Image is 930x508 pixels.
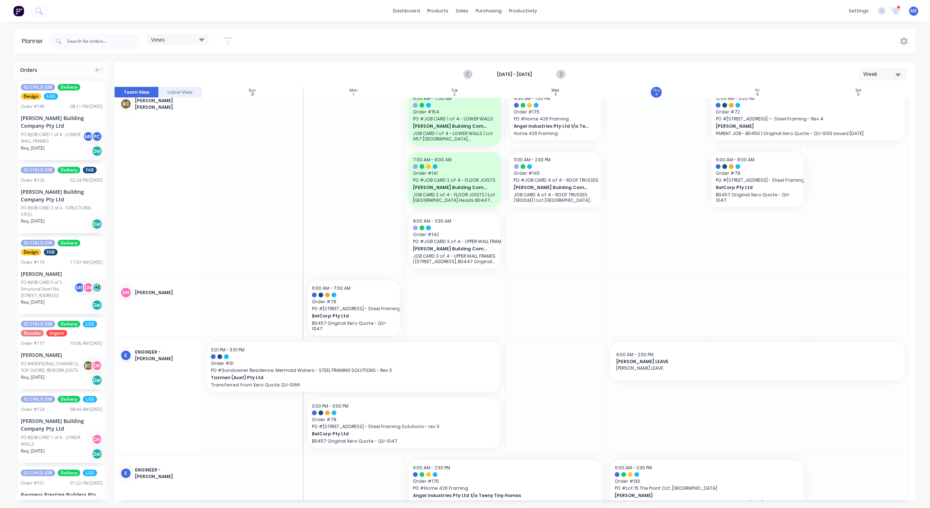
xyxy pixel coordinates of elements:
[616,365,899,372] span: [PERSON_NAME] LEAVE
[615,500,799,505] p: PARENT JOB - B0474 | Original Xero Quote - QU-1068 issued [DATE]
[312,285,351,291] span: 6:00 AM - 7:00 AM
[21,374,45,381] span: Req. [DATE]
[70,406,103,413] div: 08:44 AM [DATE]
[44,249,58,255] span: FAB
[21,299,45,305] span: Req. [DATE]
[863,70,897,78] div: Week
[21,330,44,336] span: Remake
[120,287,131,298] div: DN
[413,238,497,245] span: PO # JOB CARD 3 of 4 - UPPER WALL FRAMES
[312,313,387,319] span: BelCorp Pty Ltd
[716,170,799,177] span: Order # 78
[58,167,80,173] span: Delivery
[21,131,85,145] div: PO #JOB CARD 1 of 4 - LOWER WALL FRAMES
[615,492,781,499] span: [PERSON_NAME]
[44,93,58,100] span: LGS
[22,37,47,46] div: Planner
[552,88,560,93] div: Wed
[58,470,80,476] span: Delivery
[514,123,589,130] span: Angel Industries Pty Ltd t/a Teeny Tiny Homes
[857,93,860,96] div: 6
[92,282,103,293] div: + 1
[21,321,55,327] span: 02 CHILD JOB
[856,88,861,93] div: Sat
[413,246,488,252] span: [PERSON_NAME] Building Company Pty Ltd
[21,340,45,347] div: Order # 177
[58,396,80,403] span: Delivery
[21,279,76,299] div: PO #JOB CARD 5 of 5 - Structural Steel No.[STREET_ADDRESS]
[616,351,653,358] span: 6:00 AM - 2:30 PM
[21,396,55,403] span: 02 CHILD JOB
[70,340,103,347] div: 10:06 AM [DATE]
[413,116,497,122] span: PO # JOB CARD 1 of 4 - LOWER WALLS
[716,116,900,122] span: PO # [STREET_ADDRESS] -- Steel Framing - Rev 4
[514,170,598,177] span: Order # 143
[21,205,103,218] div: PO #JOB CARD 3 of 4 - STRUCTURAL STEEL
[58,321,80,327] span: Delivery
[92,131,103,142] div: PC
[21,188,103,203] div: [PERSON_NAME] Building Company Pty Ltd
[135,349,196,362] div: ENGINEER - [PERSON_NAME]
[716,177,799,184] span: PO # [STREET_ADDRESS] - Steel Framing Solutions - rev 3
[67,34,139,49] input: Search for orders...
[451,88,458,93] div: Tue
[83,396,97,403] span: LGS
[46,330,67,336] span: Urgent
[92,434,103,445] div: DN
[83,131,94,142] div: ME
[413,485,598,492] span: PO # Home 426 Framing
[211,382,497,388] p: Transferred from Xero Quote QU-1066
[312,299,395,305] span: Order # 78
[413,170,497,177] span: Order # 141
[554,93,557,96] div: 3
[413,109,497,115] span: Order # 154
[21,434,94,447] div: PO #JOB CARD 1 of 4 - LOWER WALLS
[21,240,55,246] span: 02 CHILD JOB
[83,470,97,476] span: LGS
[452,5,472,16] div: sales
[413,192,497,203] p: JOB CARD 2 of 4 - FLOOR JOISTS | Lot [GEOGRAPHIC_DATA] Heads B0447 Original Xero Quote - QU-1009
[413,177,497,184] span: PO # JOB CARD 2 of 4 - FLOOR JOISTS
[716,157,755,163] span: 6:00 AM - 8:00 AM
[478,71,551,78] strong: [DATE] - [DATE]
[655,93,657,96] div: 4
[350,88,358,93] div: Mon
[92,146,103,157] div: Del
[211,360,497,367] span: Order # 31
[211,367,497,374] span: PO # Sundowner Residence, Mermaid Waters - STEEL FRAMING SOLUTIONS - Rev 3
[312,423,497,430] span: PO # [STREET_ADDRESS] - Steel Framing Solutions - rev 3
[312,403,348,409] span: 3:00 PM - 3:00 PM
[21,167,55,173] span: 02 CHILD JOB
[83,321,97,327] span: LGS
[120,99,131,109] div: BC
[21,351,103,359] div: [PERSON_NAME]
[454,93,456,96] div: 2
[312,320,395,331] p: B0457 Original Xero Quote - QU-1047
[312,416,497,423] span: Order # 78
[413,465,450,471] span: 6:00 AM - 2:30 PM
[21,259,45,266] div: Order # 179
[58,240,80,246] span: Delivery
[514,184,589,191] span: [PERSON_NAME] Building Company Pty Ltd
[615,478,799,485] span: Order # 133
[514,116,598,122] span: PO # Home 426 Framing
[83,282,94,293] div: DN
[21,114,103,130] div: [PERSON_NAME] Building Company Pty Ltd
[21,103,45,110] div: Order # 140
[83,167,97,173] span: FAB
[413,123,488,130] span: [PERSON_NAME] Building Company Pty Ltd
[211,347,244,353] span: 3:01 PM - 3:01 PM
[716,109,900,115] span: Order # 72
[151,36,165,43] span: Views
[13,5,24,16] img: Factory
[413,157,452,163] span: 7:00 AM - 8:00 AM
[92,300,103,311] div: Del
[135,467,196,480] div: ENGINEER - [PERSON_NAME]
[21,491,103,506] div: Raymess Prestige Builders Pty Ltd
[514,177,598,184] span: PO # JOB CARD 4 of 4 - ROOF TRUSSES
[911,8,917,14] span: ME
[21,448,45,454] span: Req. [DATE]
[413,131,497,142] p: JOB CARD 1 of 4 - LOWER WALLS | Lot 657 [GEOGRAPHIC_DATA], [GEOGRAPHIC_DATA]
[92,375,103,386] div: Del
[312,438,497,444] p: B0457 Original Xero Quote - QU-1047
